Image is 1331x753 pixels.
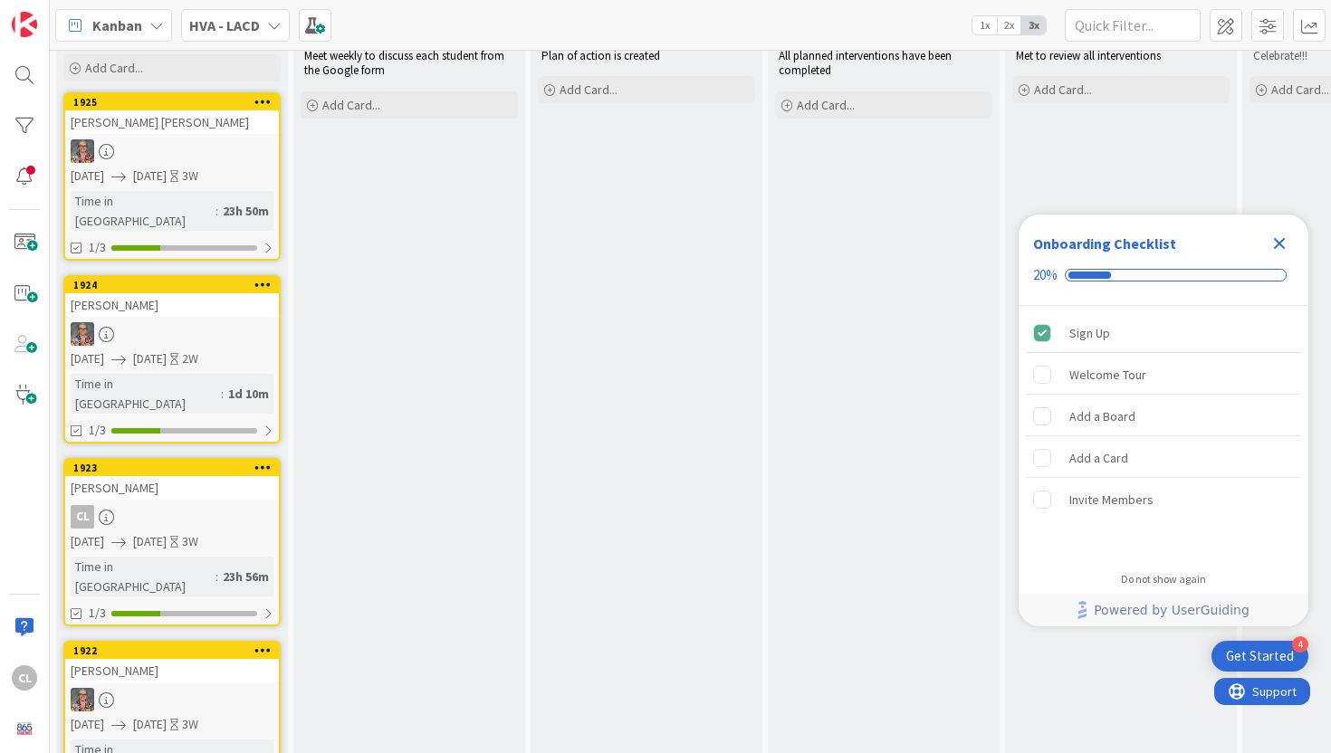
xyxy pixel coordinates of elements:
span: [DATE] [133,532,167,551]
span: Add Card... [797,97,855,113]
div: 1922 [73,644,279,657]
span: : [215,567,218,586]
div: Checklist progress: 20% [1033,267,1294,283]
span: 1x [972,16,997,34]
span: [DATE] [133,167,167,186]
div: 1922 [65,643,279,659]
span: [DATE] [133,715,167,734]
div: 1925 [65,94,279,110]
div: CL [65,505,279,529]
div: Invite Members is incomplete. [1026,480,1301,519]
div: 1922[PERSON_NAME] [65,643,279,682]
div: Welcome Tour [1069,364,1146,386]
span: Add Card... [1271,81,1329,98]
div: Onboarding Checklist [1033,233,1176,254]
div: Close Checklist [1265,229,1294,258]
a: Powered by UserGuiding [1028,594,1299,626]
div: 3W [182,532,198,551]
span: Add Card... [560,81,618,98]
div: Sign Up [1069,322,1110,344]
div: 1924 [73,279,279,291]
div: 1925[PERSON_NAME] [PERSON_NAME] [65,94,279,134]
img: Visit kanbanzone.com [12,12,37,37]
span: Meet weekly to discuss each student from the Google form [304,48,507,78]
div: Do not show again [1121,572,1206,586]
div: 1924[PERSON_NAME] [65,277,279,317]
div: AD [65,322,279,346]
div: Welcome Tour is incomplete. [1026,355,1301,395]
div: 3W [182,715,198,734]
div: 23h 56m [218,567,273,586]
span: [DATE] [71,167,104,186]
span: [DATE] [71,349,104,368]
img: AD [71,322,94,346]
span: Kanban [92,14,142,36]
div: Add a Board [1069,405,1135,427]
span: : [221,384,224,404]
div: CL [71,505,94,529]
div: Checklist Container [1019,214,1308,626]
img: AD [71,688,94,711]
div: Time in [GEOGRAPHIC_DATA] [71,557,215,596]
div: 2W [182,349,198,368]
a: 1923[PERSON_NAME]CL[DATE][DATE]3WTime in [GEOGRAPHIC_DATA]:23h 56m1/3 [63,458,281,626]
div: [PERSON_NAME] [65,293,279,317]
b: HVA - LACD [189,16,260,34]
div: Add a Card is incomplete. [1026,438,1301,478]
div: CL [12,665,37,691]
div: Add a Card [1069,447,1128,469]
div: 1925 [73,96,279,109]
div: AD [65,688,279,711]
div: 1923 [73,462,279,474]
a: 1925[PERSON_NAME] [PERSON_NAME]AD[DATE][DATE]3WTime in [GEOGRAPHIC_DATA]:23h 50m1/3 [63,92,281,261]
span: Support [38,3,82,24]
div: Get Started [1226,647,1294,665]
div: 1923[PERSON_NAME] [65,460,279,500]
div: 1d 10m [224,384,273,404]
div: 1923 [65,460,279,476]
span: 1/3 [89,238,106,257]
a: 1924[PERSON_NAME]AD[DATE][DATE]2WTime in [GEOGRAPHIC_DATA]:1d 10m1/3 [63,275,281,443]
span: : [215,201,218,221]
span: Add Card... [85,60,143,76]
span: Met to review all interventions [1016,48,1161,63]
div: [PERSON_NAME] [65,476,279,500]
span: Add Card... [1034,81,1092,98]
div: Open Get Started checklist, remaining modules: 4 [1211,641,1308,672]
div: [PERSON_NAME] [PERSON_NAME] [65,110,279,134]
div: 23h 50m [218,201,273,221]
div: 4 [1292,636,1308,653]
div: Sign Up is complete. [1026,313,1301,353]
span: Add Card... [322,97,380,113]
span: [DATE] [133,349,167,368]
div: Time in [GEOGRAPHIC_DATA] [71,374,221,414]
img: avatar [12,716,37,741]
span: Powered by UserGuiding [1094,599,1250,621]
img: AD [71,139,94,163]
div: 20% [1033,267,1058,283]
span: All planned interventions have been completed [779,48,954,78]
div: 1924 [65,277,279,293]
span: 2x [997,16,1021,34]
div: AD [65,139,279,163]
div: Checklist items [1019,306,1308,560]
span: [DATE] [71,532,104,551]
div: Footer [1019,594,1308,626]
span: 1/3 [89,604,106,623]
span: 1/3 [89,421,106,440]
span: Plan of action is created [541,48,660,63]
div: Time in [GEOGRAPHIC_DATA] [71,191,215,231]
div: Add a Board is incomplete. [1026,396,1301,436]
div: [PERSON_NAME] [65,659,279,682]
span: 3x [1021,16,1046,34]
input: Quick Filter... [1065,9,1201,42]
div: Invite Members [1069,489,1154,510]
div: 3W [182,167,198,186]
span: [DATE] [71,715,104,734]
